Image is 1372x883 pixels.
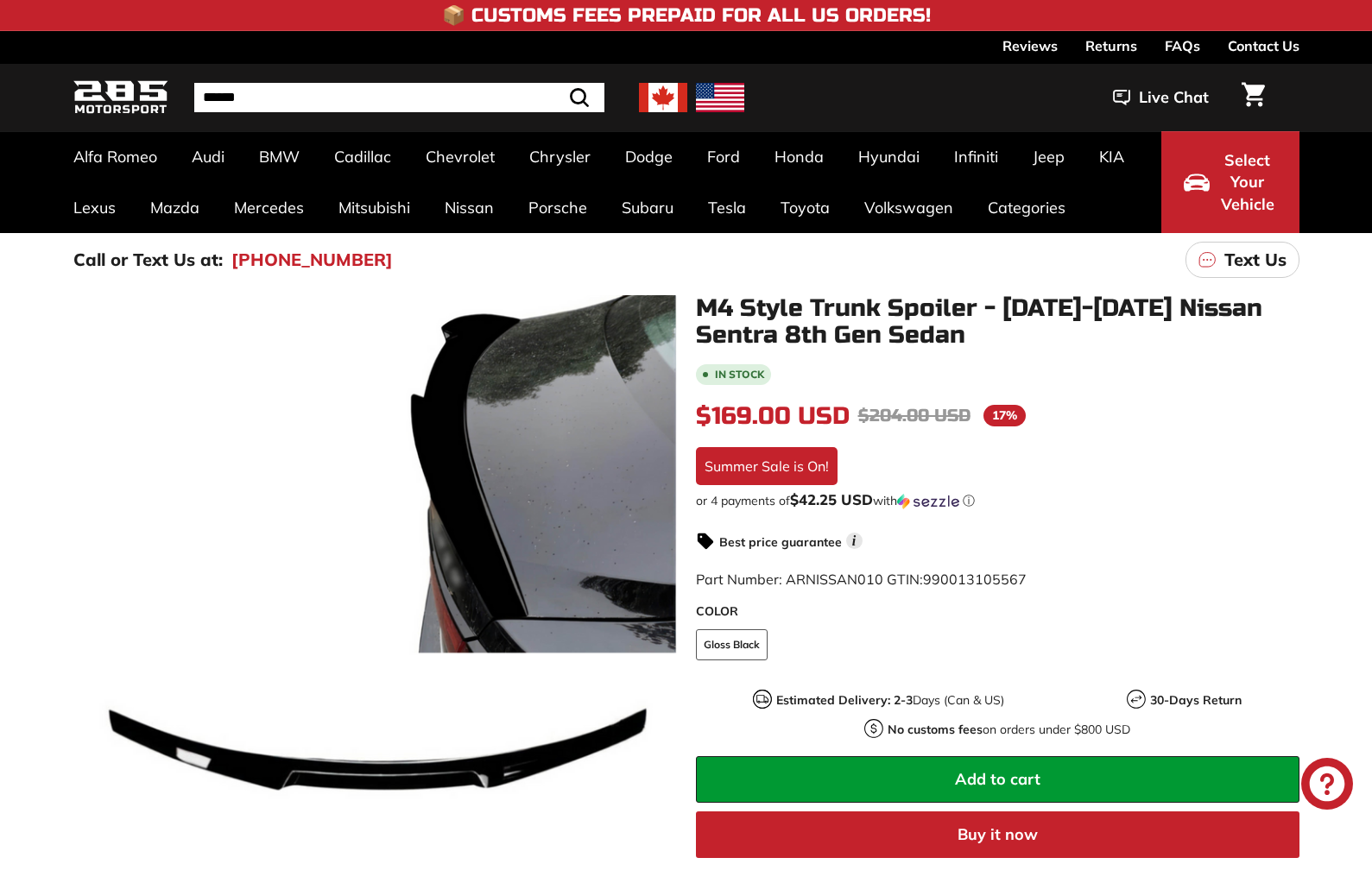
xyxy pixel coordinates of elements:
[133,182,217,233] a: Mazda
[1185,242,1299,278] a: Text Us
[691,182,763,233] a: Tesla
[242,131,317,182] a: BMW
[217,182,321,233] a: Mercedes
[408,131,512,182] a: Chevrolet
[1091,76,1231,119] button: Live Chat
[194,83,604,112] input: Search
[321,182,427,233] a: Mitsubishi
[512,131,608,182] a: Chrysler
[1228,31,1299,60] a: Contact Us
[1085,31,1137,60] a: Returns
[1082,131,1141,182] a: KIA
[427,182,511,233] a: Nissan
[696,492,1299,509] div: or 4 payments of with
[690,131,757,182] a: Ford
[971,182,1083,233] a: Categories
[923,571,1027,588] span: 990013105567
[790,490,873,508] span: $42.25 USD
[696,571,1027,588] span: Part Number: ARNISSAN010 GTIN:
[696,447,838,485] div: Summer Sale is On!
[696,811,1299,858] button: Buy it now
[888,722,983,737] strong: No customs fees
[442,5,931,26] h4: 📦 Customs Fees Prepaid for All US Orders!
[73,247,223,273] p: Call or Text Us at:
[937,131,1015,182] a: Infiniti
[56,182,133,233] a: Lexus
[696,492,1299,509] div: or 4 payments of$42.25 USDwithSezzle Click to learn more about Sezzle
[763,182,847,233] a: Toyota
[1218,149,1277,216] span: Select Your Vehicle
[983,405,1026,426] span: 17%
[608,131,690,182] a: Dodge
[511,182,604,233] a: Porsche
[174,131,242,182] a: Audi
[1150,692,1242,708] strong: 30-Days Return
[1296,758,1358,814] inbox-online-store-chat: Shopify online store chat
[776,691,1004,710] p: Days (Can & US)
[897,494,959,509] img: Sezzle
[847,182,971,233] a: Volkswagen
[696,756,1299,803] button: Add to cart
[1015,131,1082,182] a: Jeep
[841,131,937,182] a: Hyundai
[1002,31,1058,60] a: Reviews
[604,182,691,233] a: Subaru
[317,131,408,182] a: Cadillac
[757,131,841,182] a: Honda
[888,721,1130,739] p: on orders under $800 USD
[719,534,842,550] strong: Best price guarantee
[56,131,174,182] a: Alfa Romeo
[1231,68,1275,127] a: Cart
[1224,247,1287,273] p: Text Us
[776,692,913,708] strong: Estimated Delivery: 2-3
[696,602,1299,621] label: COLOR
[73,78,168,118] img: Logo_285_Motorsport_areodynamics_components
[1165,31,1200,60] a: FAQs
[846,533,863,549] span: i
[1139,86,1209,109] span: Live Chat
[955,769,1040,789] span: Add to cart
[715,369,764,380] b: In stock
[858,405,971,426] span: $204.00 USD
[696,295,1299,349] h1: M4 Style Trunk Spoiler - [DATE]-[DATE] Nissan Sentra 8th Gen Sedan
[696,401,850,431] span: $169.00 USD
[231,247,393,273] a: [PHONE_NUMBER]
[1161,131,1299,233] button: Select Your Vehicle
